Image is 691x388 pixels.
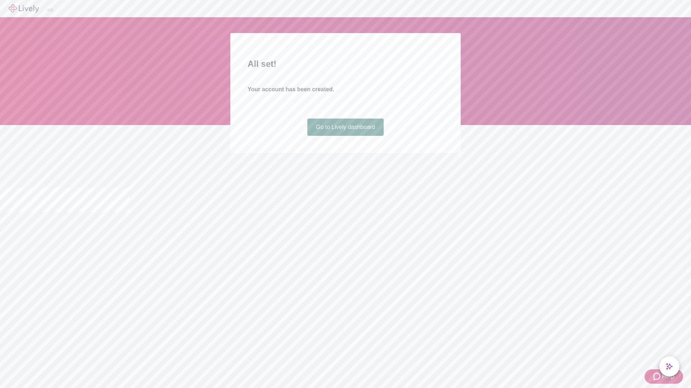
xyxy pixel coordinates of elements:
[248,57,443,70] h2: All set!
[9,4,39,13] img: Lively
[662,372,674,381] span: Help
[653,372,662,381] svg: Zendesk support icon
[307,119,384,136] a: Go to Lively dashboard
[645,369,683,384] button: Zendesk support iconHelp
[666,363,673,370] svg: Lively AI Assistant
[659,356,679,377] button: chat
[248,85,443,94] h4: Your account has been created.
[48,9,53,11] button: Log out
